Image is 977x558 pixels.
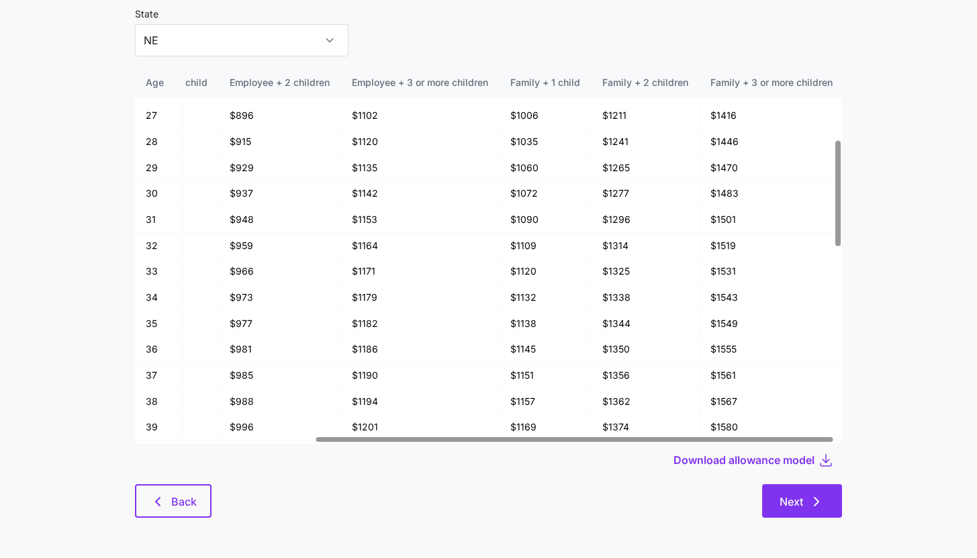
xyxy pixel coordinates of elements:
[135,24,348,56] input: Select a state
[780,494,803,510] span: Next
[673,452,818,468] button: Download allowance model
[592,103,700,129] td: $1211
[341,389,500,415] td: $1194
[135,103,183,129] td: 27
[352,75,488,90] div: Employee + 3 or more children
[341,259,500,285] td: $1171
[135,181,183,207] td: 30
[341,285,500,311] td: $1179
[710,75,833,90] div: Family + 3 or more children
[341,155,500,181] td: $1135
[700,285,843,311] td: $1543
[500,311,592,337] td: $1138
[500,181,592,207] td: $1072
[592,181,700,207] td: $1277
[219,103,341,129] td: $896
[500,207,592,233] td: $1090
[135,155,183,181] td: 29
[500,363,592,389] td: $1151
[510,75,580,90] div: Family + 1 child
[500,155,592,181] td: $1060
[592,414,700,440] td: $1374
[146,75,171,90] div: Age
[341,181,500,207] td: $1142
[135,259,183,285] td: 33
[135,311,183,337] td: 35
[500,389,592,415] td: $1157
[219,311,341,337] td: $977
[135,233,183,259] td: 32
[219,336,341,363] td: $981
[219,285,341,311] td: $973
[135,7,158,21] label: State
[135,363,183,389] td: 37
[219,363,341,389] td: $985
[341,363,500,389] td: $1190
[592,259,700,285] td: $1325
[219,389,341,415] td: $988
[592,389,700,415] td: $1362
[219,129,341,155] td: $915
[602,75,688,90] div: Family + 2 children
[135,285,183,311] td: 34
[592,129,700,155] td: $1241
[700,311,843,337] td: $1549
[592,285,700,311] td: $1338
[592,336,700,363] td: $1350
[700,181,843,207] td: $1483
[135,389,183,415] td: 38
[135,207,183,233] td: 31
[592,233,700,259] td: $1314
[219,207,341,233] td: $948
[135,336,183,363] td: 36
[341,414,500,440] td: $1201
[341,129,500,155] td: $1120
[341,311,500,337] td: $1182
[219,181,341,207] td: $937
[700,233,843,259] td: $1519
[700,336,843,363] td: $1555
[700,414,843,440] td: $1580
[700,155,843,181] td: $1470
[219,155,341,181] td: $929
[592,363,700,389] td: $1356
[341,207,500,233] td: $1153
[171,494,197,510] span: Back
[135,129,183,155] td: 28
[219,259,341,285] td: $966
[700,259,843,285] td: $1531
[500,285,592,311] td: $1132
[341,103,500,129] td: $1102
[230,75,330,90] div: Employee + 2 children
[700,103,843,129] td: $1416
[700,389,843,415] td: $1567
[135,414,183,440] td: 39
[673,452,815,468] span: Download allowance model
[700,363,843,389] td: $1561
[500,259,592,285] td: $1120
[219,414,341,440] td: $996
[700,129,843,155] td: $1446
[219,233,341,259] td: $959
[700,207,843,233] td: $1501
[500,129,592,155] td: $1035
[592,207,700,233] td: $1296
[500,233,592,259] td: $1109
[592,155,700,181] td: $1265
[500,414,592,440] td: $1169
[135,484,212,518] button: Back
[341,336,500,363] td: $1186
[500,336,592,363] td: $1145
[762,484,842,518] button: Next
[341,233,500,259] td: $1164
[135,440,183,467] td: 40
[592,311,700,337] td: $1344
[500,103,592,129] td: $1006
